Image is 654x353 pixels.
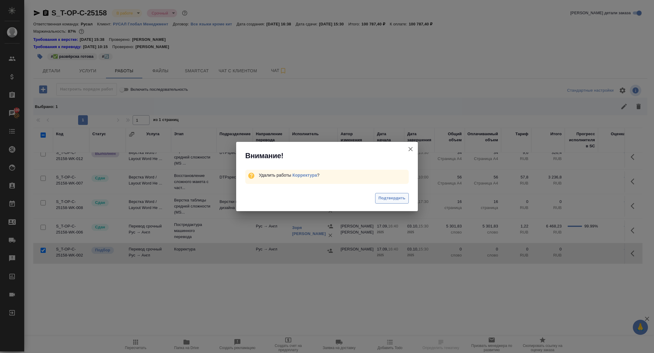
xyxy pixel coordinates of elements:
span: Подтвердить [378,195,405,202]
button: Подтвердить [375,193,409,204]
a: Корректура [292,173,317,178]
div: Удалить работы [259,172,409,178]
span: ? [292,173,319,178]
span: Внимание! [245,151,283,161]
